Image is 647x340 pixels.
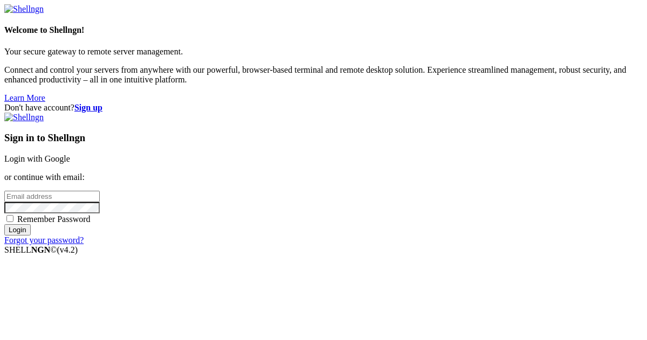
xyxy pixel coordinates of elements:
a: Forgot your password? [4,235,84,245]
span: Remember Password [17,214,91,224]
b: NGN [31,245,51,254]
h3: Sign in to Shellngn [4,132,643,144]
input: Email address [4,191,100,202]
div: Don't have account? [4,103,643,113]
span: SHELL © [4,245,78,254]
p: Connect and control your servers from anywhere with our powerful, browser-based terminal and remo... [4,65,643,85]
a: Learn More [4,93,45,102]
a: Sign up [74,103,102,112]
img: Shellngn [4,113,44,122]
p: or continue with email: [4,172,643,182]
a: Login with Google [4,154,70,163]
span: 4.2.0 [57,245,78,254]
input: Remember Password [6,215,13,222]
p: Your secure gateway to remote server management. [4,47,643,57]
h4: Welcome to Shellngn! [4,25,643,35]
input: Login [4,224,31,235]
img: Shellngn [4,4,44,14]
